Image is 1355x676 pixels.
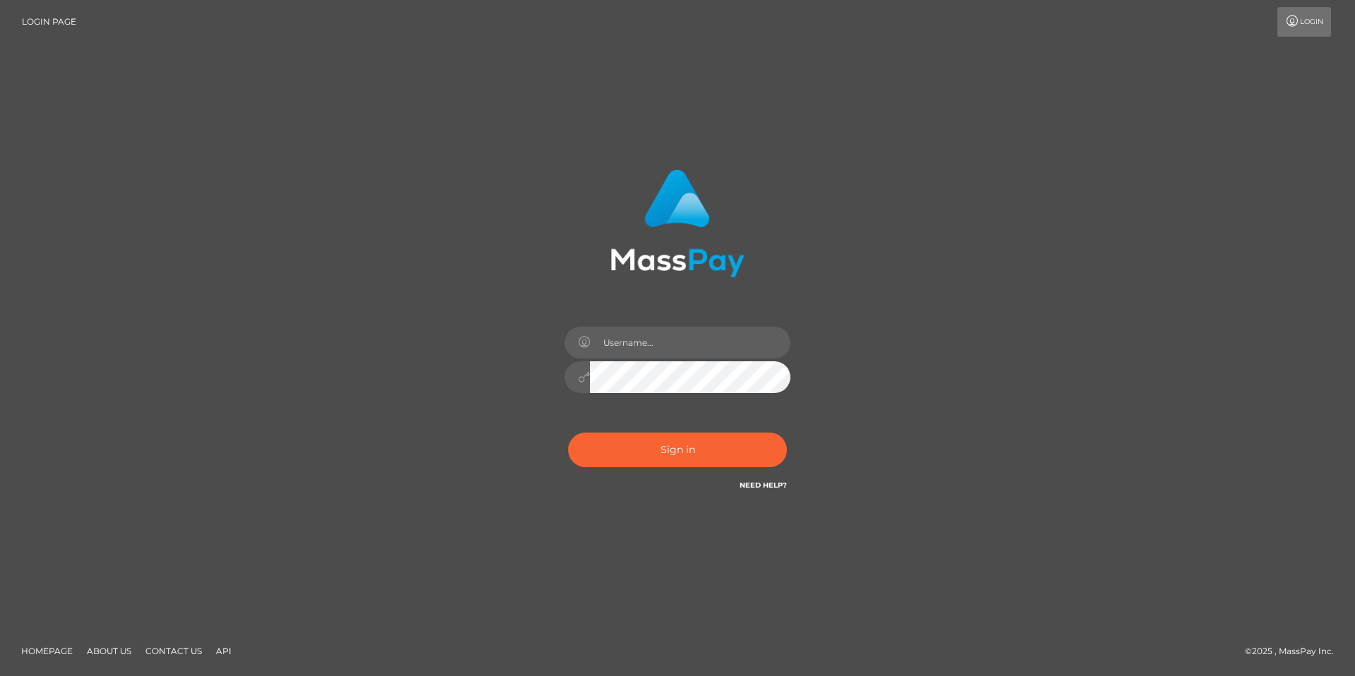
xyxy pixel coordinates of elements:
a: About Us [81,640,137,662]
img: MassPay Login [610,169,745,277]
a: API [210,640,237,662]
a: Login Page [22,7,76,37]
a: Homepage [16,640,78,662]
a: Login [1277,7,1331,37]
button: Sign in [568,433,787,467]
a: Contact Us [140,640,207,662]
a: Need Help? [740,481,787,490]
div: © 2025 , MassPay Inc. [1245,644,1344,659]
input: Username... [590,327,790,358]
